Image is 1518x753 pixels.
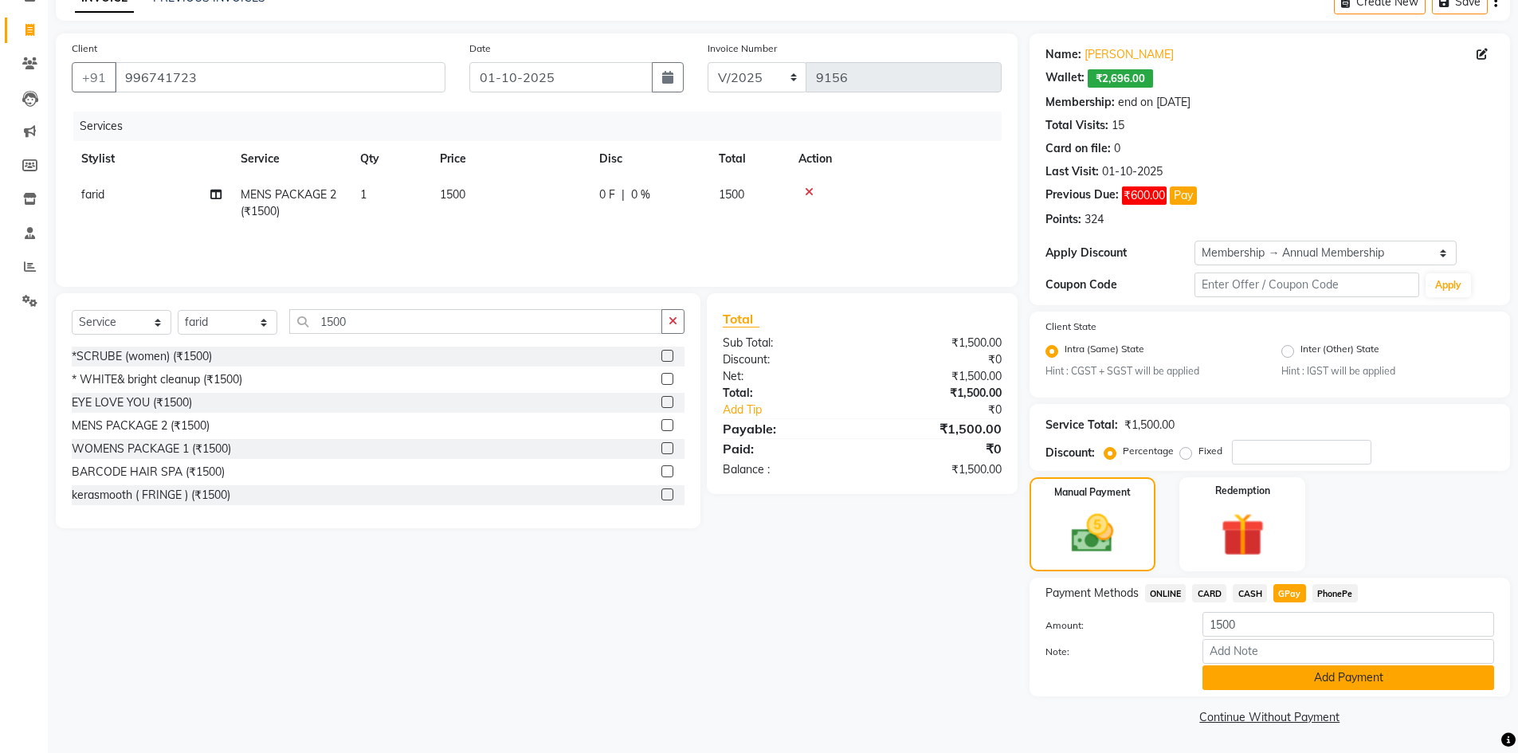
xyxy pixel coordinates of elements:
[1312,584,1358,602] span: PhonePe
[1045,163,1099,180] div: Last Visit:
[723,311,759,327] span: Total
[862,439,1014,458] div: ₹0
[360,187,367,202] span: 1
[72,348,212,365] div: *SCRUBE (women) (₹1500)
[711,419,862,438] div: Payable:
[1065,342,1144,361] label: Intra (Same) State
[1145,584,1187,602] span: ONLINE
[1281,364,1494,378] small: Hint : IGST will be applied
[862,461,1014,478] div: ₹1,500.00
[711,368,862,385] div: Net:
[1085,46,1174,63] a: [PERSON_NAME]
[1045,245,1195,261] div: Apply Discount
[289,309,662,334] input: Search or Scan
[1202,665,1494,690] button: Add Payment
[1058,509,1127,558] img: _cash.svg
[1045,211,1081,228] div: Points:
[1045,186,1119,205] div: Previous Due:
[72,418,210,434] div: MENS PACKAGE 2 (₹1500)
[789,141,1002,177] th: Action
[1194,273,1419,297] input: Enter Offer / Coupon Code
[1123,444,1174,458] label: Percentage
[862,351,1014,368] div: ₹0
[1273,584,1306,602] span: GPay
[1122,186,1167,205] span: ₹600.00
[708,41,777,56] label: Invoice Number
[1215,484,1270,498] label: Redemption
[72,394,192,411] div: EYE LOVE YOU (₹1500)
[1102,163,1163,180] div: 01-10-2025
[241,187,336,218] span: MENS PACKAGE 2 (₹1500)
[711,439,862,458] div: Paid:
[1045,364,1258,378] small: Hint : CGST + SGST will be applied
[115,62,445,92] input: Search by Name/Mobile/Email/Code
[719,187,744,202] span: 1500
[1088,69,1153,88] span: ₹2,696.00
[1233,584,1267,602] span: CASH
[1426,273,1471,297] button: Apply
[1034,645,1191,659] label: Note:
[72,441,231,457] div: WOMENS PACKAGE 1 (₹1500)
[888,402,1014,418] div: ₹0
[862,368,1014,385] div: ₹1,500.00
[862,335,1014,351] div: ₹1,500.00
[862,385,1014,402] div: ₹1,500.00
[1045,46,1081,63] div: Name:
[72,487,230,504] div: kerasmooth ( FRINGE ) (₹1500)
[72,41,97,56] label: Client
[711,461,862,478] div: Balance :
[1033,709,1507,726] a: Continue Without Payment
[1202,639,1494,664] input: Add Note
[590,141,709,177] th: Disc
[72,464,225,480] div: BARCODE HAIR SPA (₹1500)
[1192,584,1226,602] span: CARD
[1054,485,1131,500] label: Manual Payment
[1045,417,1118,433] div: Service Total:
[73,112,1014,141] div: Services
[1170,186,1197,205] button: Pay
[72,62,116,92] button: +91
[1045,445,1095,461] div: Discount:
[1207,508,1278,562] img: _gift.svg
[622,186,625,203] span: |
[72,371,242,388] div: * WHITE& bright cleanup (₹1500)
[1124,417,1175,433] div: ₹1,500.00
[711,385,862,402] div: Total:
[1300,342,1379,361] label: Inter (Other) State
[1045,117,1108,134] div: Total Visits:
[1085,211,1104,228] div: 324
[1202,612,1494,637] input: Amount
[1112,117,1124,134] div: 15
[709,141,789,177] th: Total
[430,141,590,177] th: Price
[72,141,231,177] th: Stylist
[711,351,862,368] div: Discount:
[1045,585,1139,602] span: Payment Methods
[469,41,491,56] label: Date
[1045,320,1096,334] label: Client State
[1118,94,1190,111] div: end on [DATE]
[711,402,887,418] a: Add Tip
[1045,69,1085,88] div: Wallet:
[711,335,862,351] div: Sub Total:
[440,187,465,202] span: 1500
[1045,94,1115,111] div: Membership:
[599,186,615,203] span: 0 F
[1045,276,1195,293] div: Coupon Code
[631,186,650,203] span: 0 %
[1034,618,1191,633] label: Amount:
[81,187,104,202] span: farid
[1198,444,1222,458] label: Fixed
[862,419,1014,438] div: ₹1,500.00
[1045,140,1111,157] div: Card on file:
[231,141,351,177] th: Service
[351,141,430,177] th: Qty
[1114,140,1120,157] div: 0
